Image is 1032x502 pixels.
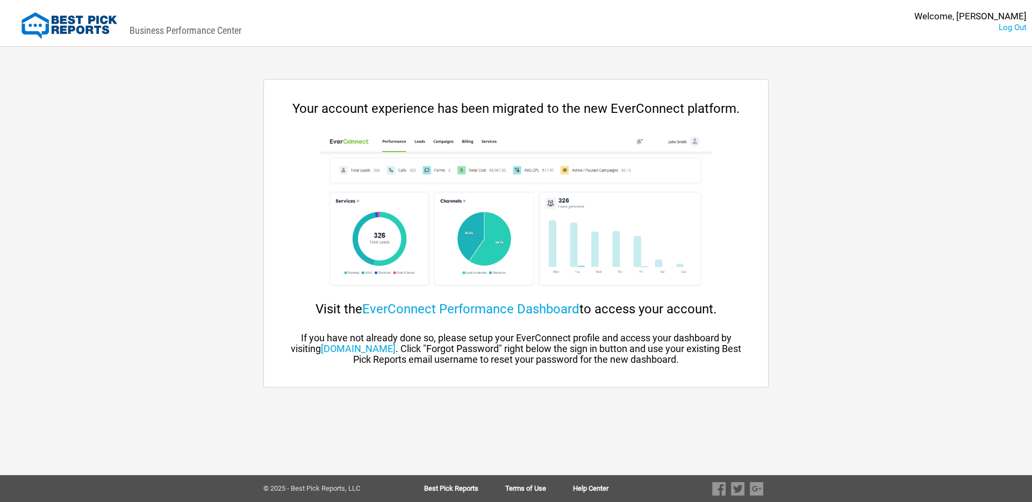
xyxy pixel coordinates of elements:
a: EverConnect Performance Dashboard [362,302,579,317]
div: Visit the to access your account. [285,302,747,317]
a: [DOMAIN_NAME] [321,343,396,354]
img: cp-dashboard.png [320,132,712,293]
div: Welcome, [PERSON_NAME] [914,11,1027,22]
a: Best Pick Reports [424,485,505,492]
img: Best Pick Reports Logo [21,12,117,39]
div: If you have not already done so, please setup your EverConnect profile and access your dashboard ... [285,333,747,365]
div: © 2025 - Best Pick Reports, LLC [263,485,390,492]
div: Your account experience has been migrated to the new EverConnect platform. [285,101,747,116]
a: Log Out [999,23,1027,32]
a: Help Center [573,485,608,492]
a: Terms of Use [505,485,573,492]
